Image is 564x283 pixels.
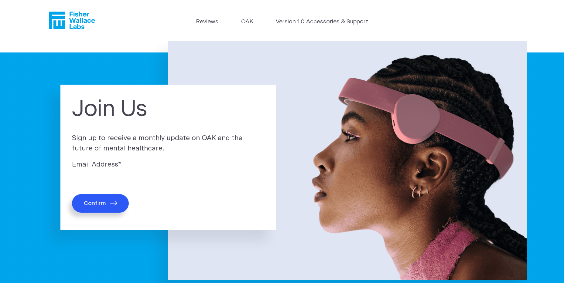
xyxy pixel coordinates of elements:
p: Sign up to receive a monthly update on OAK and the future of mental healthcare. [72,133,265,153]
a: Reviews [196,18,218,26]
a: OAK [241,18,253,26]
label: Email Address [72,160,265,170]
span: Confirm [84,200,106,207]
a: Version 1.0 Accessories & Support [276,18,368,26]
h1: Join Us [72,96,265,122]
a: Fisher Wallace [49,12,95,29]
button: Confirm [72,194,129,213]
